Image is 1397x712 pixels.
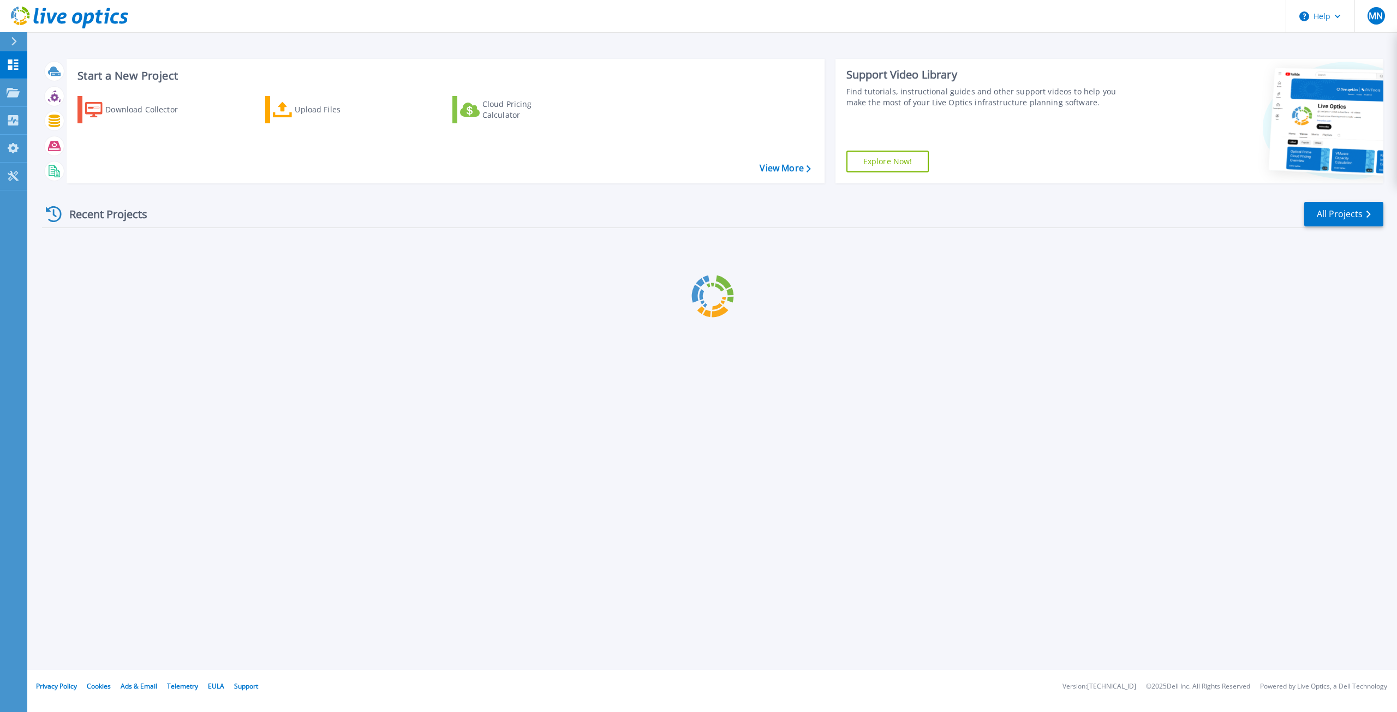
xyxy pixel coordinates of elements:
a: Privacy Policy [36,681,77,691]
li: Powered by Live Optics, a Dell Technology [1260,683,1387,690]
a: Telemetry [167,681,198,691]
a: View More [760,163,810,173]
a: Cloud Pricing Calculator [452,96,574,123]
span: MN [1369,11,1383,20]
div: Support Video Library [846,68,1130,82]
div: Cloud Pricing Calculator [482,99,570,121]
h3: Start a New Project [77,70,810,82]
div: Download Collector [105,99,193,121]
div: Upload Files [295,99,382,121]
a: Support [234,681,258,691]
a: Explore Now! [846,151,929,172]
a: Upload Files [265,96,387,123]
a: Download Collector [77,96,199,123]
div: Recent Projects [42,201,162,228]
li: © 2025 Dell Inc. All Rights Reserved [1146,683,1250,690]
a: All Projects [1304,202,1383,226]
a: Ads & Email [121,681,157,691]
a: EULA [208,681,224,691]
a: Cookies [87,681,111,691]
li: Version: [TECHNICAL_ID] [1062,683,1136,690]
div: Find tutorials, instructional guides and other support videos to help you make the most of your L... [846,86,1130,108]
